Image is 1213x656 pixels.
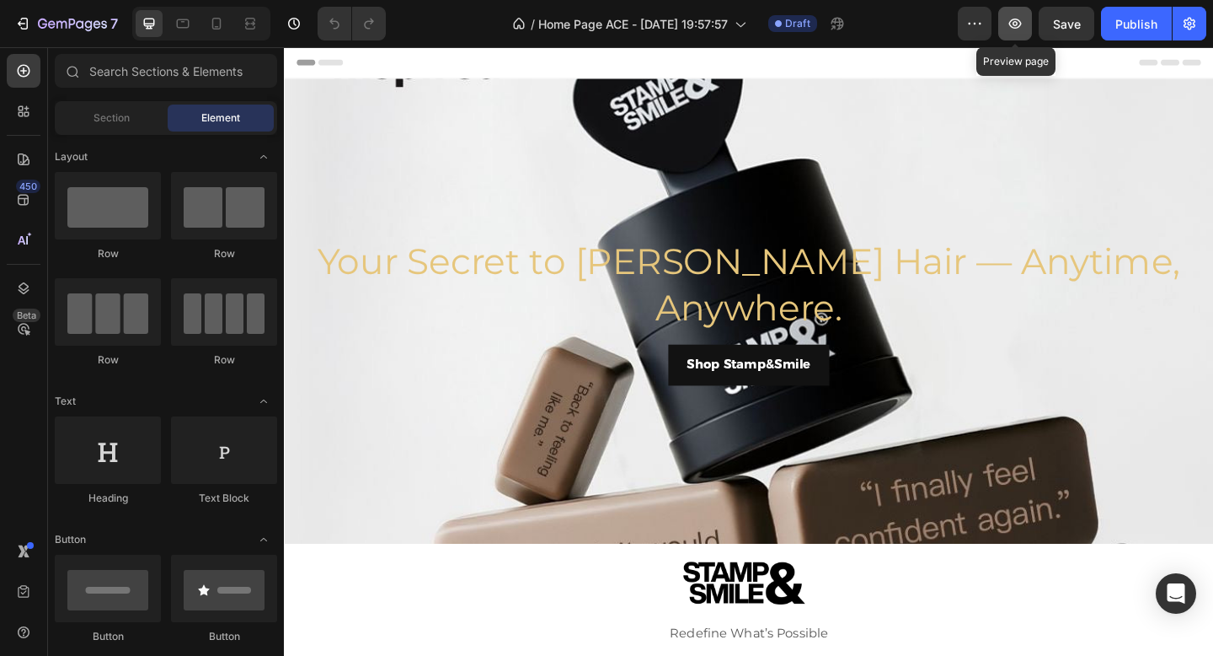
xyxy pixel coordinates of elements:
span: Section [94,110,130,126]
div: Row [55,352,161,368]
span: Button [55,532,86,547]
p: 7 [110,13,118,34]
span: Draft [785,16,810,31]
div: Heading [55,491,161,506]
div: Button [55,629,161,644]
div: Open Intercom Messenger [1156,573,1196,614]
div: 450 [16,180,40,193]
div: Beta [13,309,40,322]
button: Publish [1101,7,1172,40]
p: Shop Stamp&Smile [438,334,573,358]
span: Toggle open [250,388,277,415]
button: 7 [7,7,126,40]
button: Save [1039,7,1094,40]
span: Text [55,394,76,409]
div: Button [171,629,277,644]
span: / [531,15,535,33]
iframe: Design area [284,47,1213,656]
div: Row [171,352,277,368]
div: Undo/Redo [318,7,386,40]
button: <p>Shop Stamp&amp;Smile</p> [418,324,593,368]
img: gempages_544302629908382558-5e3d3f5c-bd11-4fd9-9f85-7e6f88db9afb.png [421,554,590,613]
div: Row [55,246,161,261]
span: Element [201,110,240,126]
span: Toggle open [250,143,277,170]
div: Row [171,246,277,261]
p: Redefine What’s Possible [183,628,828,648]
input: Search Sections & Elements [55,54,277,88]
span: Home Page ACE - [DATE] 19:57:57 [538,15,728,33]
span: Save [1053,17,1081,31]
span: Layout [55,149,88,164]
span: Toggle open [250,526,277,553]
div: Publish [1115,15,1157,33]
div: Text Block [171,491,277,506]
